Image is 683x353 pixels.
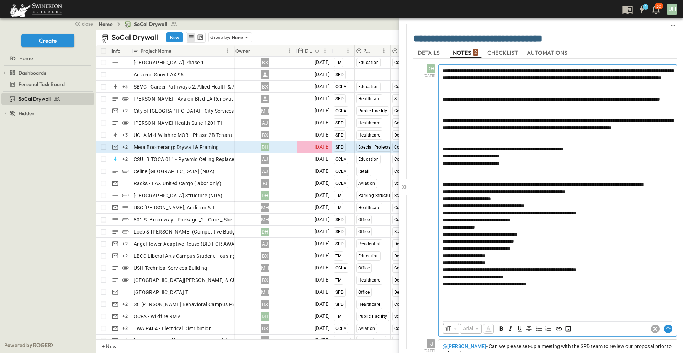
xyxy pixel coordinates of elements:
span: LBCC Liberal Arts Campus Student Housing [134,252,236,260]
button: New [166,32,183,42]
span: St. [PERSON_NAME] Behavioral Campus PSH [134,301,239,308]
span: SPD [335,96,344,101]
span: TM [335,205,342,210]
span: TM [335,60,342,65]
span: City of [GEOGRAPHIC_DATA] - City Services Building [134,107,254,114]
div: DH [667,4,677,15]
div: DH [261,228,269,236]
span: USH Technical Services Building [134,264,207,272]
button: Insert Link [555,325,563,333]
span: SoCal Drywall [134,21,168,28]
span: Aviation [358,181,375,186]
span: [DATE] [314,119,330,127]
div: BX [261,324,269,333]
div: Info [111,45,132,57]
span: [DATE] [314,131,330,139]
div: + 2 [121,324,129,333]
span: SoCal Drywall [18,95,51,102]
span: [DATE] [314,167,330,175]
span: Healthcare [358,302,381,307]
div: + 3 [121,82,129,91]
span: Italic (Ctrl+I) [506,325,515,333]
button: sidedrawer-menu [669,21,677,30]
button: Format text as bold. Shortcut: Ctrl+B [497,325,505,333]
span: [DATE] [314,155,330,163]
div: BX [261,300,269,309]
span: Education [358,253,379,258]
span: CHECKLIST [487,49,520,56]
span: Healthcare [358,205,381,210]
div: MH [261,203,269,212]
p: Group by: [210,34,231,41]
div: MH [261,288,269,296]
div: + 3 [121,131,129,139]
div: + 2 [121,143,129,151]
span: TM [335,314,342,319]
span: Celine [GEOGRAPHIC_DATA] (NDA) [134,168,215,175]
span: Font Size [445,325,452,332]
span: TM [335,193,342,198]
span: Office [358,229,370,234]
div: BX [261,58,269,67]
span: SBVC - Career Pathways 2, Allied Health & Aeronautics Bldg's [134,83,276,90]
button: Format text as italic. Shortcut: Ctrl+I [506,325,515,333]
span: NOTES [453,49,478,56]
span: Healthcare [358,96,381,101]
span: SPD [335,217,344,222]
div: DH [261,191,269,200]
button: Sort [336,47,344,55]
span: Healthcare [358,121,381,125]
div: Owner [234,45,296,57]
span: [DATE] [314,240,330,248]
div: MH [261,215,269,224]
p: Arial [463,325,473,332]
button: Format text underlined. Shortcut: Ctrl+U [515,325,524,333]
span: DETAILS [418,49,441,56]
button: Menu [321,47,329,55]
span: [DATE] [314,264,330,272]
span: [GEOGRAPHIC_DATA] Phase 1 [134,59,204,66]
span: Amazon Sony LAX 96 [134,71,184,78]
span: [DATE] [314,95,330,103]
div: test [1,93,94,105]
span: OCLA [335,84,347,89]
span: SPD [335,72,344,77]
p: Primary Market [363,47,370,54]
div: DH [261,143,269,151]
span: Underline (Ctrl+U) [515,325,524,333]
span: [DATE] [314,58,330,66]
span: close [82,20,93,27]
div: MH [261,264,269,272]
button: Create [21,34,74,47]
span: [PERSON_NAME][GEOGRAPHIC_DATA] (Installation of mass timber) [134,337,292,344]
div: test [1,79,94,90]
span: Insert Link (Ctrl + K) [555,325,563,333]
span: Strikethrough [525,325,533,333]
span: Special Projects [358,145,391,150]
span: TM [335,278,342,283]
span: Education [358,157,379,162]
div: Font Size [443,323,459,334]
span: [PERSON_NAME] Health Suite 1201 TI [134,119,222,127]
span: [DATE] [314,143,330,151]
button: row view [187,33,195,42]
span: Office [358,290,370,295]
span: SPD [335,121,344,125]
button: Insert Image [564,325,572,333]
div: BX [261,131,269,139]
span: Meta Boomerang: Drywall & Framing [134,144,219,151]
div: FJ [427,339,435,348]
div: Arial [460,323,482,333]
span: Healthcare [358,133,381,138]
p: SoCal Drywall [112,32,158,42]
span: Education [358,84,379,89]
span: [GEOGRAPHIC_DATA][PERSON_NAME] & CUP (NDA) [134,277,255,284]
span: SPD [335,133,344,138]
span: Mass Timber [358,338,385,343]
span: Aviation [358,326,375,331]
button: Format text as strikethrough [525,325,533,333]
span: OCLA [335,108,347,113]
span: [GEOGRAPHIC_DATA] TI [134,289,190,296]
span: JWA P404 - Electrical Distribution [134,325,212,332]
